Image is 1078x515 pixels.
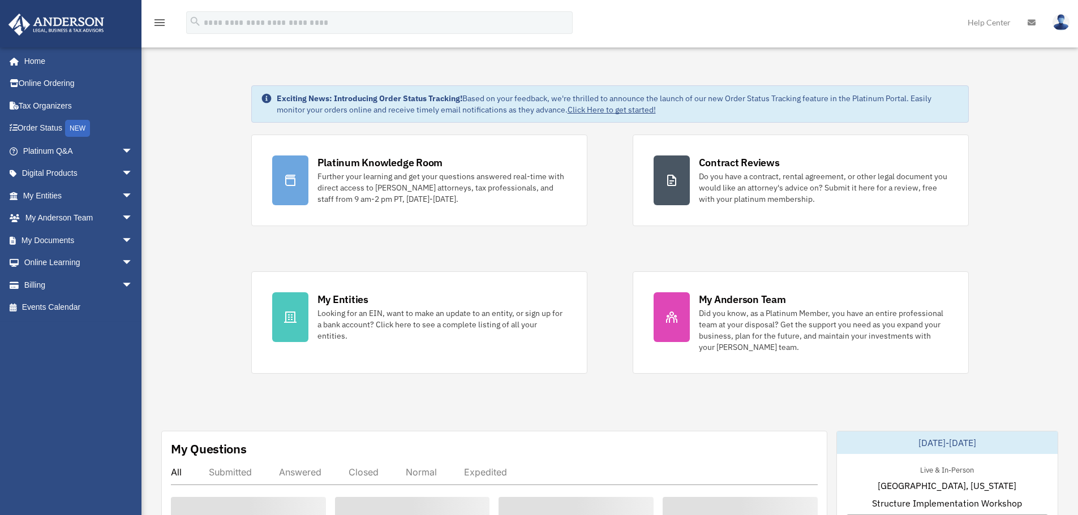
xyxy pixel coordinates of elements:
a: Platinum Q&Aarrow_drop_down [8,140,150,162]
div: Expedited [464,466,507,478]
span: arrow_drop_down [122,229,144,252]
div: Answered [279,466,321,478]
a: Contract Reviews Do you have a contract, rental agreement, or other legal document you would like... [633,135,969,226]
span: [GEOGRAPHIC_DATA], [US_STATE] [878,479,1016,492]
div: Closed [349,466,379,478]
span: arrow_drop_down [122,162,144,185]
a: Tax Organizers [8,94,150,117]
span: arrow_drop_down [122,184,144,207]
div: Normal [406,466,437,478]
a: My Anderson Team Did you know, as a Platinum Member, you have an entire professional team at your... [633,271,969,374]
a: My Entities Looking for an EIN, want to make an update to an entity, or sign up for a bank accoun... [251,271,587,374]
div: My Entities [317,292,368,306]
a: My Entitiesarrow_drop_down [8,184,150,207]
div: Did you know, as a Platinum Member, you have an entire professional team at your disposal? Get th... [699,308,948,353]
div: Live & In-Person [911,463,983,475]
div: Contract Reviews [699,155,780,170]
i: menu [153,16,166,29]
span: arrow_drop_down [122,207,144,230]
img: Anderson Advisors Platinum Portal [5,14,108,36]
strong: Exciting News: Introducing Order Status Tracking! [277,93,462,103]
div: Looking for an EIN, want to make an update to an entity, or sign up for a bank account? Click her... [317,308,566,341]
span: arrow_drop_down [122,252,144,275]
div: [DATE]-[DATE] [837,431,1058,454]
div: Do you have a contract, rental agreement, or other legal document you would like an attorney's ad... [699,171,948,205]
div: Further your learning and get your questions answered real-time with direct access to [PERSON_NAM... [317,171,566,205]
a: Online Ordering [8,72,150,95]
a: Platinum Knowledge Room Further your learning and get your questions answered real-time with dire... [251,135,587,226]
span: arrow_drop_down [122,140,144,163]
div: All [171,466,182,478]
img: User Pic [1053,14,1070,31]
a: Order StatusNEW [8,117,150,140]
a: Events Calendar [8,296,150,319]
div: Submitted [209,466,252,478]
div: My Questions [171,440,247,457]
a: Home [8,50,144,72]
a: Digital Productsarrow_drop_down [8,162,150,185]
a: Online Learningarrow_drop_down [8,252,150,274]
a: My Documentsarrow_drop_down [8,229,150,252]
a: My Anderson Teamarrow_drop_down [8,207,150,230]
div: My Anderson Team [699,292,786,306]
i: search [189,15,201,28]
span: arrow_drop_down [122,274,144,297]
div: Platinum Knowledge Room [317,155,443,170]
a: Billingarrow_drop_down [8,274,150,296]
span: Structure Implementation Workshop [872,496,1022,510]
a: menu [153,20,166,29]
div: NEW [65,120,90,137]
a: Click Here to get started! [568,105,656,115]
div: Based on your feedback, we're thrilled to announce the launch of our new Order Status Tracking fe... [277,93,959,115]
